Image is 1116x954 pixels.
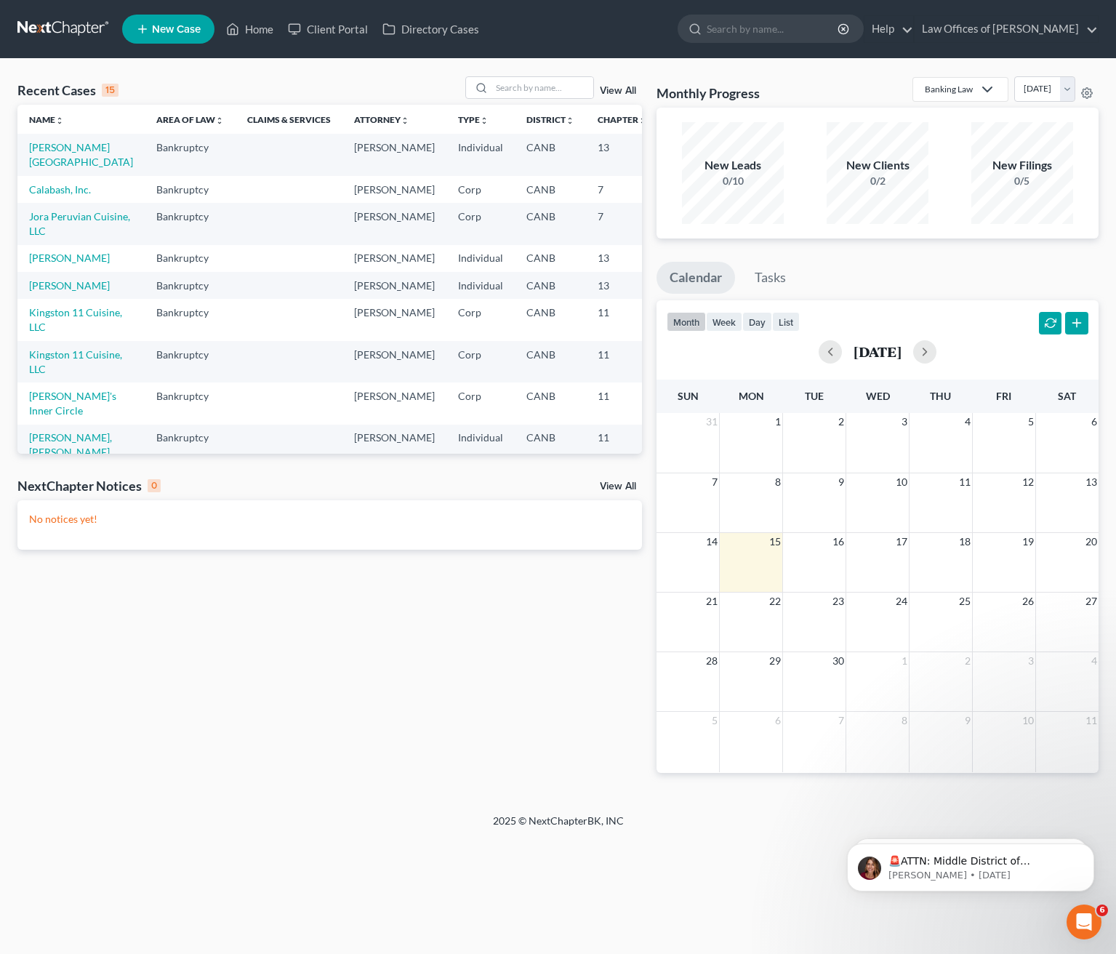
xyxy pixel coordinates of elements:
[1084,533,1099,550] span: 20
[598,114,647,125] a: Chapterunfold_more
[1058,390,1076,402] span: Sat
[772,312,800,332] button: list
[586,341,659,382] td: 11
[854,344,902,359] h2: [DATE]
[29,390,116,417] a: [PERSON_NAME]'s Inner Circle
[145,425,236,466] td: Bankruptcy
[29,348,122,375] a: Kingston 11 Cuisine, LLC
[742,312,772,332] button: day
[342,272,446,299] td: [PERSON_NAME]
[1067,905,1101,939] iframe: Intercom live chat
[515,382,586,424] td: CANB
[768,652,782,670] span: 29
[827,157,928,174] div: New Clients
[971,174,1073,188] div: 0/5
[446,382,515,424] td: Corp
[144,814,973,840] div: 2025 © NextChapterBK, INC
[342,176,446,203] td: [PERSON_NAME]
[1027,413,1035,430] span: 5
[958,533,972,550] span: 18
[375,16,486,42] a: Directory Cases
[925,83,973,95] div: Banking Law
[491,77,593,98] input: Search by name...
[710,473,719,491] span: 7
[586,425,659,466] td: 11
[963,712,972,729] span: 9
[1027,652,1035,670] span: 3
[866,390,890,402] span: Wed
[837,712,846,729] span: 7
[657,262,735,294] a: Calendar
[1084,593,1099,610] span: 27
[29,183,91,196] a: Calabash, Inc.
[446,245,515,272] td: Individual
[586,245,659,272] td: 13
[704,533,719,550] span: 14
[586,272,659,299] td: 13
[354,114,409,125] a: Attorneyunfold_more
[900,413,909,430] span: 3
[342,382,446,424] td: [PERSON_NAME]
[837,473,846,491] span: 9
[29,279,110,292] a: [PERSON_NAME]
[894,473,909,491] span: 10
[900,712,909,729] span: 8
[682,157,784,174] div: New Leads
[600,86,636,96] a: View All
[29,141,133,168] a: [PERSON_NAME][GEOGRAPHIC_DATA]
[342,203,446,244] td: [PERSON_NAME]
[704,593,719,610] span: 21
[446,176,515,203] td: Corp
[894,533,909,550] span: 17
[515,203,586,244] td: CANB
[963,652,972,670] span: 2
[342,134,446,175] td: [PERSON_NAME]
[831,652,846,670] span: 30
[145,299,236,340] td: Bankruptcy
[704,413,719,430] span: 31
[458,114,489,125] a: Typeunfold_more
[831,533,846,550] span: 16
[29,252,110,264] a: [PERSON_NAME]
[831,593,846,610] span: 23
[446,425,515,466] td: Individual
[1021,533,1035,550] span: 19
[586,203,659,244] td: 7
[29,431,112,458] a: [PERSON_NAME], [PERSON_NAME]
[638,116,647,125] i: unfold_more
[739,390,764,402] span: Mon
[145,203,236,244] td: Bankruptcy
[145,176,236,203] td: Bankruptcy
[145,245,236,272] td: Bankruptcy
[657,84,760,102] h3: Monthly Progress
[768,593,782,610] span: 22
[586,134,659,175] td: 13
[774,413,782,430] span: 1
[17,477,161,494] div: NextChapter Notices
[515,176,586,203] td: CANB
[342,299,446,340] td: [PERSON_NAME]
[145,341,236,382] td: Bankruptcy
[586,382,659,424] td: 11
[1090,413,1099,430] span: 6
[102,84,119,97] div: 15
[515,425,586,466] td: CANB
[526,114,574,125] a: Districtunfold_more
[971,157,1073,174] div: New Filings
[1021,712,1035,729] span: 10
[17,81,119,99] div: Recent Cases
[152,24,201,35] span: New Case
[236,105,342,134] th: Claims & Services
[281,16,375,42] a: Client Portal
[515,272,586,299] td: CANB
[215,116,224,125] i: unfold_more
[145,134,236,175] td: Bankruptcy
[930,390,951,402] span: Thu
[805,390,824,402] span: Tue
[148,479,161,492] div: 0
[566,116,574,125] i: unfold_more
